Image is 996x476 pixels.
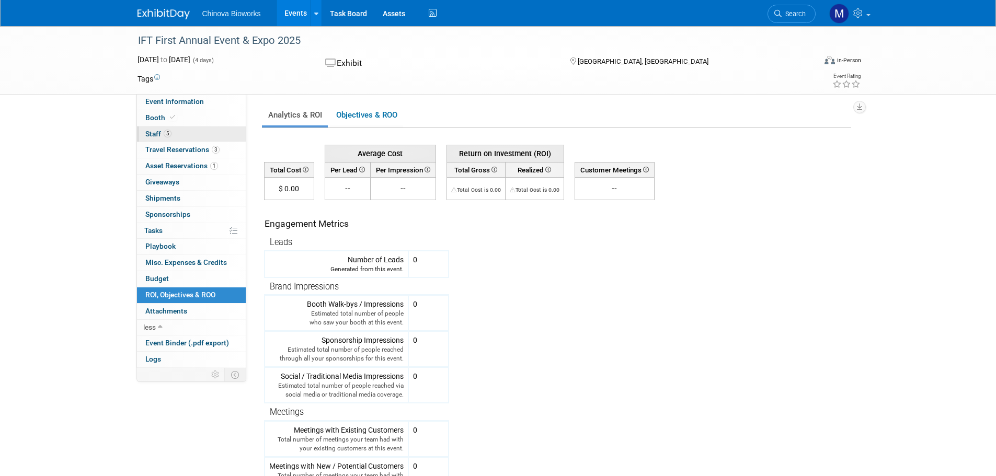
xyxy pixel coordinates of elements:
span: -- [345,184,350,193]
span: Sponsorships [145,210,190,218]
span: ROI, Objectives & ROO [145,291,215,299]
a: Budget [137,271,246,287]
div: Estimated total number of people reached via social media or traditional media coverage. [269,381,404,399]
span: Playbook [145,242,176,250]
div: 0 [413,461,417,471]
span: 3 [212,146,220,154]
a: Playbook [137,239,246,254]
span: Event Binder (.pdf export) [145,339,229,347]
span: [DATE] [DATE] [138,55,190,64]
div: Estimated total number of people reached through all your sponsorships for this event. [269,345,404,363]
span: Staff [145,130,171,138]
th: Realized [505,162,564,177]
a: Giveaways [137,175,246,190]
span: 1 [210,162,218,170]
div: Exhibit [322,54,553,73]
div: 0 [413,371,417,381]
a: less [137,320,246,335]
div: Number of Leads [269,254,404,274]
span: (4 days) [192,57,214,64]
span: Leads [270,237,292,247]
span: Asset Reservations [145,161,218,170]
span: Shipments [145,194,180,202]
span: Logs [145,355,161,363]
a: Staff5 [137,126,246,142]
span: Giveaways [145,178,179,186]
div: Total number of meetings your team had with your existing customers at this event. [269,435,404,453]
th: Per Impression [370,162,436,177]
div: IFT First Annual Event & Expo 2025 [134,31,800,50]
div: The Total Cost for this event needs to be greater than 0.00 in order for ROI to get calculated. S... [510,183,559,194]
a: Booth [137,110,246,126]
span: to [159,55,169,64]
div: The Total Cost for this event needs to be greater than 0.00 in order for ROI to get calculated. S... [451,183,501,194]
img: Format-Inperson.png [825,56,835,64]
th: Customer Meetings [575,162,654,177]
span: Event Information [145,97,204,106]
th: Return on Investment (ROI) [447,145,564,162]
div: Estimated total number of people who saw your booth at this event. [269,309,404,327]
span: Attachments [145,307,187,315]
span: [GEOGRAPHIC_DATA], [GEOGRAPHIC_DATA] [578,57,708,65]
a: Asset Reservations1 [137,158,246,174]
div: -- [579,183,650,194]
a: ROI, Objectives & ROO [137,287,246,303]
img: Marcus Brown [829,4,849,24]
a: Analytics & ROI [262,105,328,125]
div: Engagement Metrics [265,217,444,230]
td: Personalize Event Tab Strip [207,368,225,381]
a: Attachments [137,304,246,319]
div: 0 [413,254,417,265]
th: Total Cost [264,162,314,177]
th: Total Gross [447,162,505,177]
td: Toggle Event Tabs [224,368,246,381]
div: Generated from this event. [269,265,404,274]
span: Travel Reservations [145,145,220,154]
a: Sponsorships [137,207,246,223]
span: less [143,323,156,331]
a: Event Information [137,94,246,110]
span: Tasks [144,226,163,235]
td: $ 0.00 [264,178,314,200]
div: Meetings with Existing Customers [269,425,404,453]
div: Event Rating [832,74,861,79]
i: Booth reservation complete [170,114,175,120]
div: 0 [413,299,417,309]
span: -- [400,184,406,193]
img: ExhibitDay [138,9,190,19]
span: Meetings [270,407,304,417]
th: Per Lead [325,162,370,177]
a: Logs [137,352,246,367]
span: Budget [145,274,169,283]
div: Social / Traditional Media Impressions [269,371,404,399]
div: Sponsorship Impressions [269,335,404,363]
span: Search [782,10,806,18]
td: Tags [138,74,160,84]
a: Tasks [137,223,246,239]
div: 0 [413,335,417,345]
a: Shipments [137,191,246,206]
div: Booth Walk-bys / Impressions [269,299,404,327]
span: Booth [145,113,177,122]
div: 0 [413,425,417,435]
span: Misc. Expenses & Credits [145,258,227,266]
span: Chinova Bioworks [202,9,261,18]
span: Brand Impressions [270,282,339,292]
span: 5 [164,130,171,137]
a: Misc. Expenses & Credits [137,255,246,271]
div: Event Format [754,54,862,70]
a: Travel Reservations3 [137,142,246,158]
div: In-Person [837,56,861,64]
a: Event Binder (.pdf export) [137,335,246,351]
a: Objectives & ROO [330,105,403,125]
th: Average Cost [325,145,436,162]
a: Search [768,5,816,23]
